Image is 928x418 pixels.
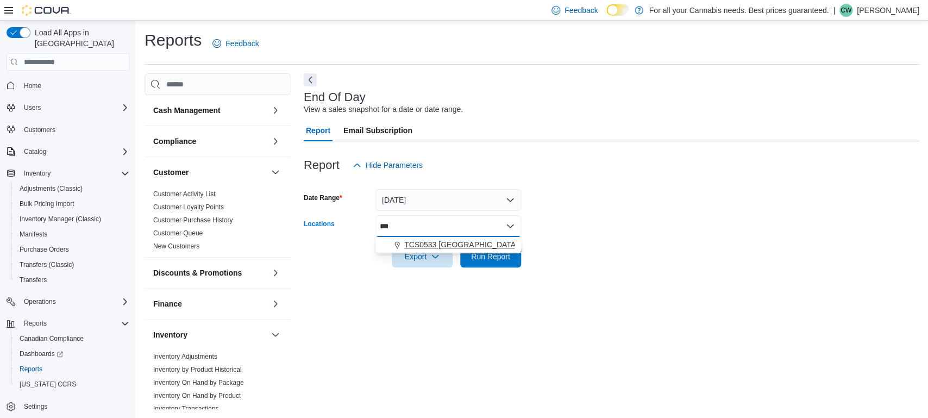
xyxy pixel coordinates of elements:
[24,82,41,90] span: Home
[649,4,829,17] p: For all your Cannabis needs. Best prices guaranteed.
[15,228,52,241] a: Manifests
[11,361,134,377] button: Reports
[375,237,521,253] div: Choose from the following options
[15,182,87,195] a: Adjustments (Classic)
[565,5,598,16] span: Feedback
[24,402,47,411] span: Settings
[153,105,221,116] h3: Cash Management
[2,122,134,138] button: Customers
[857,4,919,17] p: [PERSON_NAME]
[2,77,134,93] button: Home
[153,167,267,178] button: Customer
[20,295,129,308] span: Operations
[145,29,202,51] h1: Reports
[20,276,47,284] span: Transfers
[304,73,317,86] button: Next
[304,194,342,202] label: Date Range
[153,216,233,224] span: Customer Purchase History
[15,378,129,391] span: Washington CCRS
[269,166,282,179] button: Customer
[20,101,45,114] button: Users
[20,123,129,136] span: Customers
[269,104,282,117] button: Cash Management
[20,380,76,389] span: [US_STATE] CCRS
[20,167,55,180] button: Inventory
[24,147,46,156] span: Catalog
[11,181,134,196] button: Adjustments (Classic)
[20,317,129,330] span: Reports
[11,377,134,392] button: [US_STATE] CCRS
[11,272,134,288] button: Transfers
[20,350,63,358] span: Dashboards
[30,27,129,49] span: Load All Apps in [GEOGRAPHIC_DATA]
[153,392,241,400] a: Inventory On Hand by Product
[15,228,129,241] span: Manifests
[304,159,340,172] h3: Report
[20,334,84,343] span: Canadian Compliance
[20,400,52,413] a: Settings
[471,251,510,262] span: Run Report
[153,329,187,340] h3: Inventory
[20,260,74,269] span: Transfers (Classic)
[153,298,267,309] button: Finance
[153,267,267,278] button: Discounts & Promotions
[833,4,835,17] p: |
[11,242,134,257] button: Purchase Orders
[20,79,46,92] a: Home
[15,197,129,210] span: Bulk Pricing Import
[375,237,521,253] button: TCS0533 [GEOGRAPHIC_DATA]
[153,404,219,413] span: Inventory Transactions
[15,363,47,376] a: Reports
[20,123,60,136] a: Customers
[269,297,282,310] button: Finance
[375,189,521,211] button: [DATE]
[20,145,129,158] span: Catalog
[15,258,129,271] span: Transfers (Classic)
[153,405,219,413] a: Inventory Transactions
[24,297,56,306] span: Operations
[20,145,51,158] button: Catalog
[153,105,267,116] button: Cash Management
[304,91,366,104] h3: End Of Day
[153,352,217,361] span: Inventory Adjustments
[153,190,216,198] a: Customer Activity List
[841,4,851,17] span: CW
[225,38,259,49] span: Feedback
[15,273,129,286] span: Transfers
[2,144,134,159] button: Catalog
[506,222,515,230] button: Close list of options
[153,366,242,373] a: Inventory by Product Historical
[153,229,203,238] span: Customer Queue
[22,5,71,16] img: Cova
[2,294,134,309] button: Operations
[398,246,446,267] span: Export
[348,154,427,176] button: Hide Parameters
[15,243,73,256] a: Purchase Orders
[606,4,629,16] input: Dark Mode
[20,317,51,330] button: Reports
[24,126,55,134] span: Customers
[153,136,196,147] h3: Compliance
[15,213,129,226] span: Inventory Manager (Classic)
[153,378,244,387] span: Inventory On Hand by Package
[306,120,330,141] span: Report
[15,363,129,376] span: Reports
[208,33,263,54] a: Feedback
[153,136,267,147] button: Compliance
[269,266,282,279] button: Discounts & Promotions
[153,391,241,400] span: Inventory On Hand by Product
[20,215,101,223] span: Inventory Manager (Classic)
[153,267,242,278] h3: Discounts & Promotions
[15,347,67,360] a: Dashboards
[20,184,83,193] span: Adjustments (Classic)
[153,203,224,211] a: Customer Loyalty Points
[153,242,199,250] a: New Customers
[20,400,129,413] span: Settings
[460,246,521,267] button: Run Report
[153,353,217,360] a: Inventory Adjustments
[15,332,88,345] a: Canadian Compliance
[24,103,41,112] span: Users
[304,220,335,228] label: Locations
[15,378,80,391] a: [US_STATE] CCRS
